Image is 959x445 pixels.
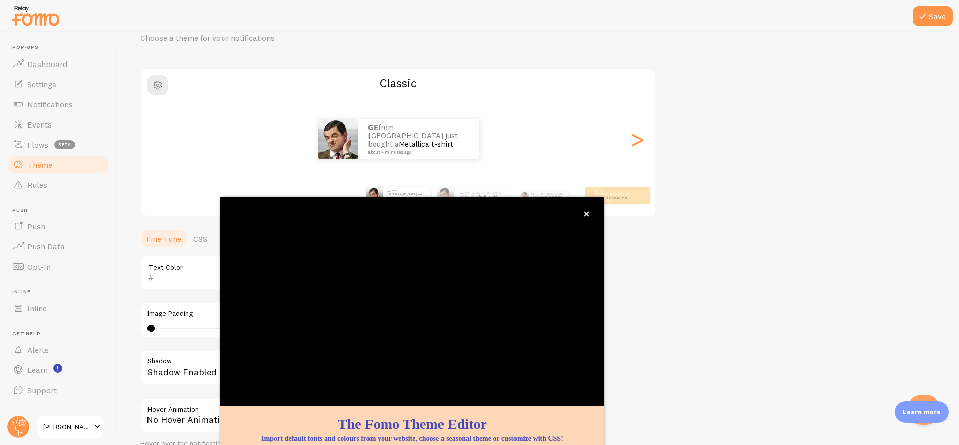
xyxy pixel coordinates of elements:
[27,385,57,395] span: Support
[631,103,643,175] div: Next slide
[460,190,464,195] strong: GE
[27,59,67,69] span: Dashboard
[27,221,45,231] span: Push
[437,187,454,204] img: Fomo
[895,401,949,423] div: Learn more
[594,200,633,202] small: about 4 minutes ago
[399,196,420,200] a: Metallica t-shirt
[27,180,47,190] span: Rules
[6,175,110,195] a: Rules
[6,257,110,277] a: Opt-In
[460,191,502,200] p: from [GEOGRAPHIC_DATA] just bought a
[233,414,592,434] h1: The Fomo Theme Editor
[606,196,627,200] a: Metallica t-shirt
[27,99,73,109] span: Notifications
[6,114,110,135] a: Events
[387,189,391,193] strong: GE
[368,123,469,155] p: from [GEOGRAPHIC_DATA] just bought a
[27,365,48,375] span: Learn
[27,262,51,272] span: Opt-In
[140,350,442,387] div: Shadow Enabled
[6,298,110,319] a: Inline
[6,74,110,94] a: Settings
[233,434,592,444] p: Import default fonts and colours from your website, choose a seasonal theme or customize with CSS!
[12,207,110,214] span: Push
[27,241,65,251] span: Push Data
[141,75,655,91] h2: Classic
[6,155,110,175] a: Theme
[6,54,110,74] a: Dashboard
[521,192,529,200] img: Fomo
[366,187,383,204] img: Fomo
[6,94,110,114] a: Notifications
[54,140,75,149] span: beta
[531,193,534,196] strong: GE
[27,160,52,170] span: Theme
[399,139,453,149] a: Metallica t-shirt
[368,150,466,155] small: about 4 minutes ago
[368,122,378,132] strong: GE
[36,415,104,439] a: [PERSON_NAME]
[43,421,91,433] span: [PERSON_NAME]
[477,194,499,198] a: Metallica t-shirt
[581,209,592,219] button: close,
[545,195,562,198] a: Metallica t-shirt
[6,340,110,360] a: Alerts
[140,229,187,249] a: Fine Tune
[27,303,47,313] span: Inline
[6,216,110,236] a: Push
[12,289,110,295] span: Inline
[12,44,110,51] span: Pop-ups
[11,3,61,28] img: fomo-relay-logo-orange.svg
[6,236,110,257] a: Push Data
[594,189,598,193] strong: GE
[594,189,634,202] p: from [GEOGRAPHIC_DATA] just bought a
[531,192,564,200] p: from [GEOGRAPHIC_DATA] just bought a
[147,309,435,319] label: Image Padding
[187,229,213,249] a: CSS
[140,398,442,433] div: No Hover Animation
[27,119,52,130] span: Events
[6,360,110,380] a: Learn
[6,135,110,155] a: Flows beta
[387,189,427,202] p: from [GEOGRAPHIC_DATA] just bought a
[12,331,110,337] span: Get Help
[909,395,939,425] iframe: Help Scout Beacon - Open
[27,345,49,355] span: Alerts
[27,140,48,150] span: Flows
[903,407,941,417] p: Learn more
[140,32,382,44] p: Choose a theme for your notifications
[53,364,62,373] svg: <p>Watch New Feature Tutorials!</p>
[318,119,358,159] img: Fomo
[27,79,56,89] span: Settings
[6,380,110,400] a: Support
